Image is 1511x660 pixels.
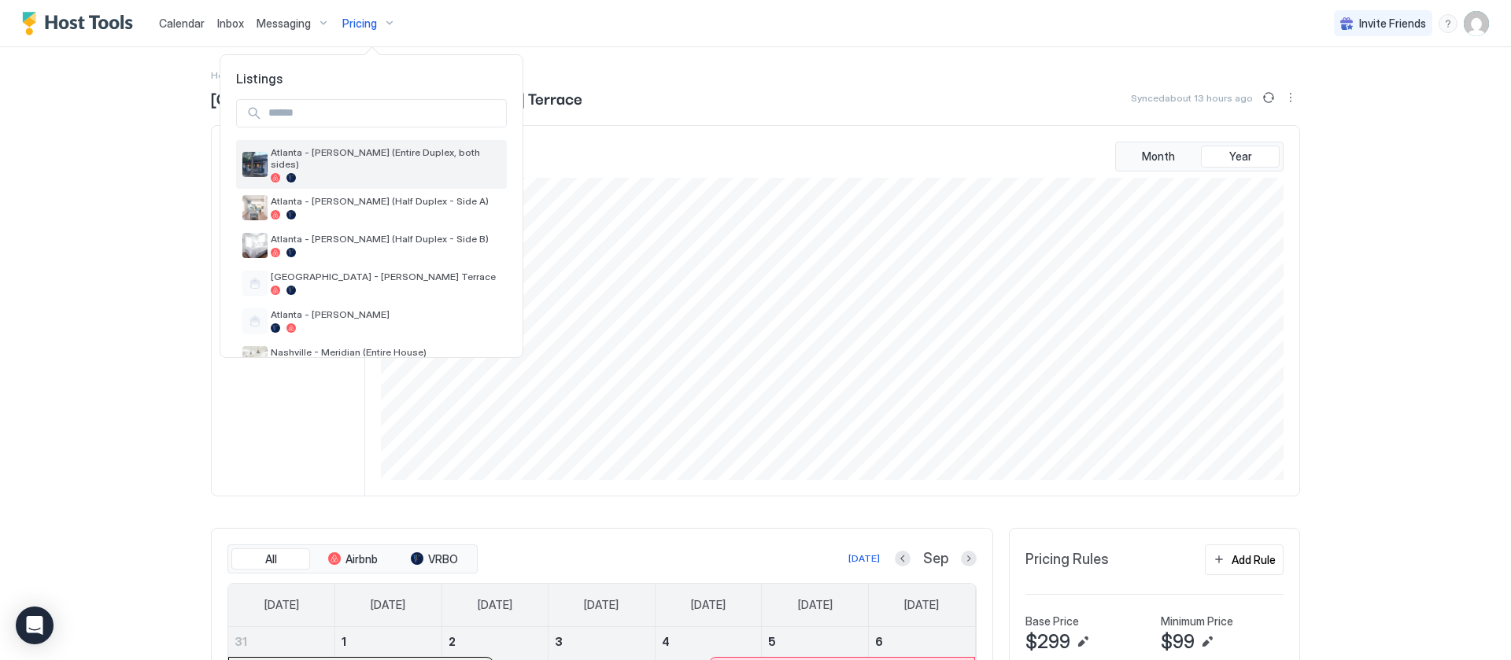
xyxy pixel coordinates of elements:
[271,346,501,358] span: Nashville - Meridian (Entire House)
[271,233,501,245] span: Atlanta - [PERSON_NAME] (Half Duplex - Side B)
[271,146,501,170] span: Atlanta - [PERSON_NAME] (Entire Duplex, both sides)
[242,152,268,177] div: listing image
[271,308,501,320] span: Atlanta - [PERSON_NAME]
[271,271,501,282] span: [GEOGRAPHIC_DATA] - [PERSON_NAME] Terrace
[220,71,523,87] span: Listings
[242,346,268,371] div: listing image
[271,195,501,207] span: Atlanta - [PERSON_NAME] (Half Duplex - Side A)
[242,233,268,258] div: listing image
[262,100,506,127] input: Input Field
[242,195,268,220] div: listing image
[16,607,54,644] div: Open Intercom Messenger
